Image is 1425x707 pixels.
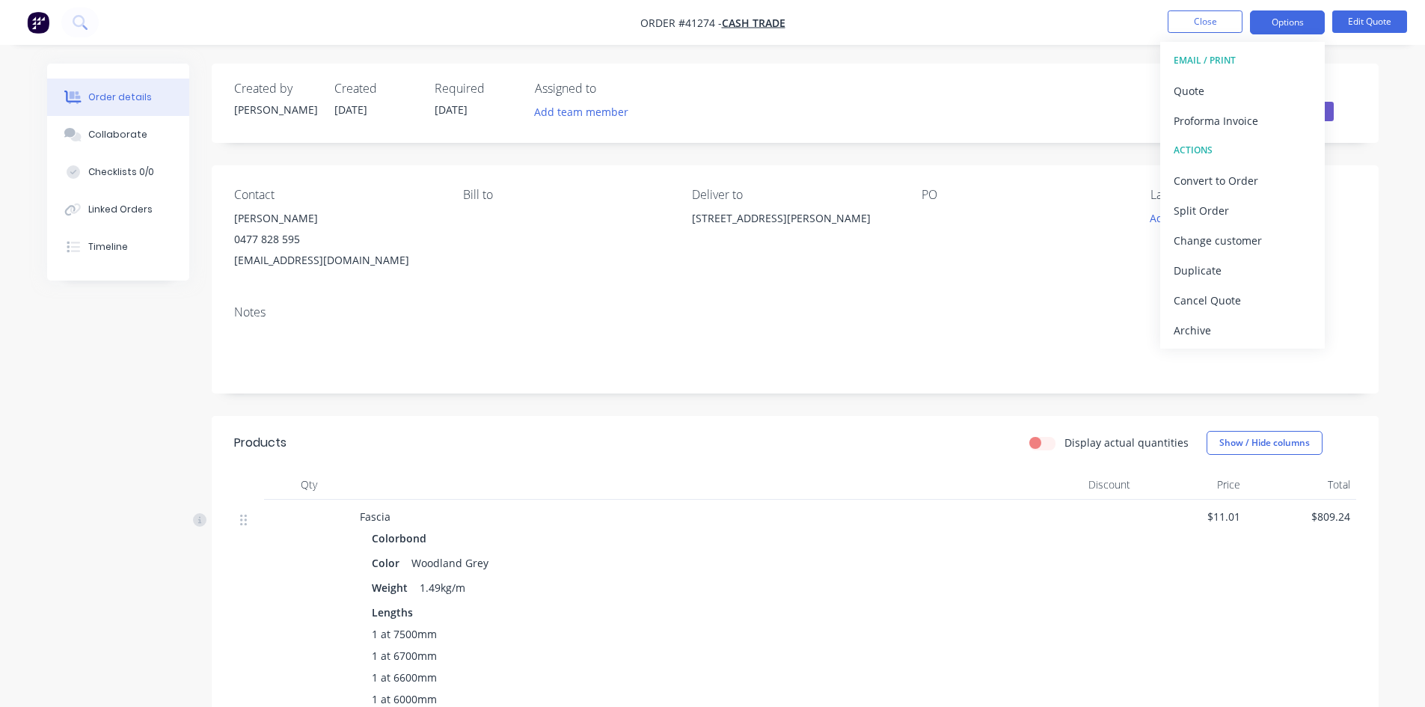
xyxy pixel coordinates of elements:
[1174,230,1311,251] div: Change customer
[1160,225,1325,255] button: Change customer
[692,208,897,229] div: [STREET_ADDRESS][PERSON_NAME]
[1160,285,1325,315] button: Cancel Quote
[334,102,367,117] span: [DATE]
[435,82,517,96] div: Required
[372,605,413,620] span: Lengths
[234,82,316,96] div: Created by
[1142,208,1211,228] button: Add labels
[435,102,468,117] span: [DATE]
[1174,141,1311,160] div: ACTIONS
[1160,135,1325,165] button: ACTIONS
[234,250,439,271] div: [EMAIL_ADDRESS][DOMAIN_NAME]
[1160,76,1325,105] button: Quote
[1174,170,1311,192] div: Convert to Order
[463,188,668,202] div: Bill to
[535,102,637,122] button: Add team member
[88,128,147,141] div: Collaborate
[1160,195,1325,225] button: Split Order
[88,165,154,179] div: Checklists 0/0
[234,229,439,250] div: 0477 828 595
[640,16,722,30] span: Order #41274 -
[372,577,414,599] div: Weight
[1174,290,1311,311] div: Cancel Quote
[234,305,1356,319] div: Notes
[1174,260,1311,281] div: Duplicate
[1150,188,1355,202] div: Labels
[372,648,437,664] span: 1 at 6700mm
[47,79,189,116] button: Order details
[47,116,189,153] button: Collaborate
[234,102,316,117] div: [PERSON_NAME]
[1250,10,1325,34] button: Options
[1160,105,1325,135] button: Proforma Invoice
[1174,200,1311,221] div: Split Order
[1160,46,1325,76] button: EMAIL / PRINT
[1252,509,1350,524] span: $809.24
[47,228,189,266] button: Timeline
[1174,110,1311,132] div: Proforma Invoice
[1168,10,1242,33] button: Close
[692,188,897,202] div: Deliver to
[372,670,437,685] span: 1 at 6600mm
[535,82,684,96] div: Assigned to
[1174,51,1311,70] div: EMAIL / PRINT
[1160,165,1325,195] button: Convert to Order
[234,208,439,229] div: [PERSON_NAME]
[264,470,354,500] div: Qty
[1160,255,1325,285] button: Duplicate
[372,626,437,642] span: 1 at 7500mm
[414,577,471,599] div: 1.49kg/m
[360,509,390,524] span: Fascia
[234,434,286,452] div: Products
[1027,470,1137,500] div: Discount
[1246,470,1356,500] div: Total
[372,691,437,707] span: 1 at 6000mm
[234,208,439,271] div: [PERSON_NAME]0477 828 595[EMAIL_ADDRESS][DOMAIN_NAME]
[692,208,897,256] div: [STREET_ADDRESS][PERSON_NAME]
[1174,319,1311,341] div: Archive
[1207,431,1323,455] button: Show / Hide columns
[922,188,1127,202] div: PO
[47,191,189,228] button: Linked Orders
[372,552,405,574] div: Color
[1064,435,1189,450] label: Display actual quantities
[372,527,432,549] div: Colorbond
[1136,470,1246,500] div: Price
[1174,80,1311,102] div: Quote
[405,552,494,574] div: Woodland Grey
[234,188,439,202] div: Contact
[526,102,636,122] button: Add team member
[47,153,189,191] button: Checklists 0/0
[1160,315,1325,345] button: Archive
[88,203,153,216] div: Linked Orders
[27,11,49,34] img: Factory
[88,240,128,254] div: Timeline
[88,91,152,104] div: Order details
[722,16,785,30] a: Cash Trade
[1332,10,1407,33] button: Edit Quote
[334,82,417,96] div: Created
[1142,509,1240,524] span: $11.01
